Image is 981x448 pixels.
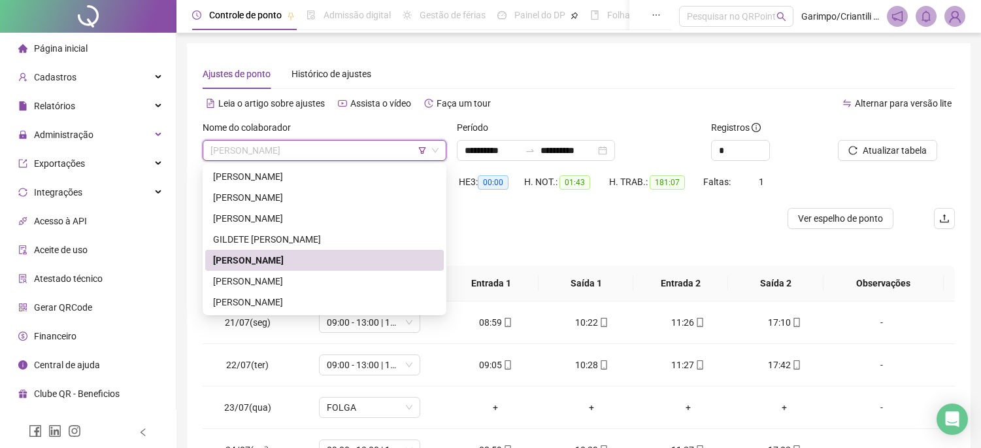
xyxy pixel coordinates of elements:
span: 01:43 [559,175,590,190]
span: Atualizar tabela [863,143,927,158]
span: Faltas: [703,177,733,187]
span: Garimpo/Criantili - O GARIMPO [801,9,880,24]
div: [PERSON_NAME] [213,295,436,309]
span: file-text [206,99,215,108]
div: H. TRAB.: [609,175,703,190]
div: GILDETE LUCIO PEREIRA [205,229,444,250]
span: swap-right [525,145,535,156]
span: info-circle [18,360,27,370]
div: 11:26 [650,315,725,330]
span: file-done [307,10,316,20]
span: Exportações [34,158,85,169]
span: 22/07(ter) [226,360,269,370]
span: Ajustes de ponto [203,69,271,79]
span: Financeiro [34,331,76,341]
th: Observações [823,266,944,302]
div: ADRIANA NASCIMENTO DA SILVA [205,166,444,187]
span: Controle de ponto [209,10,282,20]
div: [PERSON_NAME] [213,274,436,288]
span: pushpin [571,12,578,20]
span: linkedin [48,424,61,438]
div: [PERSON_NAME] [213,169,436,184]
span: Integrações [34,187,82,198]
th: Entrada 1 [444,266,539,302]
span: Admissão digital [324,10,391,20]
div: + [650,400,725,415]
span: Atestado técnico [34,273,103,284]
div: Open Intercom Messenger [937,404,968,435]
span: upload [939,213,950,224]
th: Saída 2 [728,266,823,302]
span: Gerar QRCode [34,302,92,313]
div: 11:27 [650,358,725,372]
span: bell [920,10,932,22]
span: Observações [833,276,933,290]
span: mobile [791,318,801,327]
span: Ver espelho de ponto [798,211,883,226]
span: youtube [338,99,347,108]
span: api [18,216,27,226]
span: mobile [598,318,608,327]
div: + [746,400,822,415]
span: Assista o vídeo [350,98,411,109]
label: Nome do colaborador [203,120,299,135]
span: JESSICA DA SILVA CHAVES [210,141,439,160]
span: history [424,99,433,108]
div: + [554,400,629,415]
span: 21/07(seg) [225,317,271,328]
span: lock [18,130,27,139]
span: Alternar para versão lite [855,98,952,109]
button: Atualizar tabela [838,140,937,161]
span: 00:00 [478,175,508,190]
div: 08:59 [458,315,533,330]
span: Registros [711,120,761,135]
div: 09:05 [458,358,533,372]
span: search [776,12,786,22]
div: + [458,400,533,415]
div: HE 3: [459,175,524,190]
span: swap [842,99,852,108]
span: 09:00 - 13:00 | 14:00 - 17:00 [327,313,412,332]
span: Central de ajuda [34,360,100,370]
span: Gestão de férias [420,10,486,20]
span: 181:07 [650,175,685,190]
div: [PERSON_NAME] [213,211,436,226]
img: 2226 [945,7,965,26]
div: JOSE TECIO DOS SANTOS [205,271,444,292]
div: - [843,358,920,372]
th: Saída 1 [539,266,633,302]
span: 1 [759,177,764,187]
div: [PERSON_NAME] [213,190,436,205]
span: audit [18,245,27,254]
span: 09:00 - 13:00 | 14:00 - 17:00 [327,355,412,375]
span: gift [18,389,27,398]
span: FOLGA [327,398,412,417]
div: H. NOT.: [524,175,609,190]
span: Histórico de ajustes [291,69,371,79]
span: info-circle [752,123,761,132]
span: pushpin [287,12,295,20]
span: instagram [68,424,81,438]
span: mobile [694,360,705,370]
span: mobile [598,360,608,370]
span: to [525,145,535,156]
span: book [590,10,599,20]
div: MARIA LUZIA DE LIMA OLIVEIRA CRUZ [205,292,444,313]
span: Aceite de uso [34,245,88,255]
span: home [18,44,27,53]
span: reload [848,146,857,155]
span: sun [403,10,412,20]
div: GILDETE [PERSON_NAME] [213,232,436,247]
span: Faça um tour [437,98,491,109]
span: left [139,428,148,437]
span: mobile [502,318,512,327]
span: mobile [791,360,801,370]
span: notification [891,10,903,22]
span: export [18,159,27,168]
button: Ver espelho de ponto [788,208,893,229]
div: 17:10 [746,315,822,330]
div: - [843,400,920,415]
th: Entrada 2 [633,266,728,302]
span: Clube QR - Beneficios [34,388,120,399]
span: Relatórios [34,101,75,111]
